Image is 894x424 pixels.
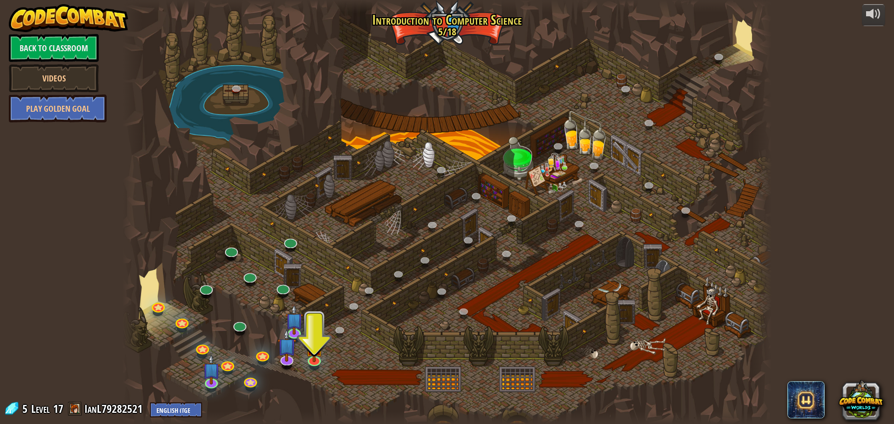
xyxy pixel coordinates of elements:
[22,401,30,416] span: 5
[203,355,220,384] img: level-banner-unstarted-subscriber.png
[305,332,323,362] img: level-banner-unstarted.png
[9,34,99,62] a: Back to Classroom
[9,94,107,122] a: Play Golden Goal
[862,4,885,26] button: Adjust volume
[9,64,99,92] a: Videos
[285,305,303,335] img: level-banner-unstarted-subscriber.png
[53,401,63,416] span: 17
[278,330,297,362] img: level-banner-unstarted-subscriber.png
[31,401,50,417] span: Level
[84,401,145,416] a: IanL79282521
[9,4,128,32] img: CodeCombat - Learn how to code by playing a game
